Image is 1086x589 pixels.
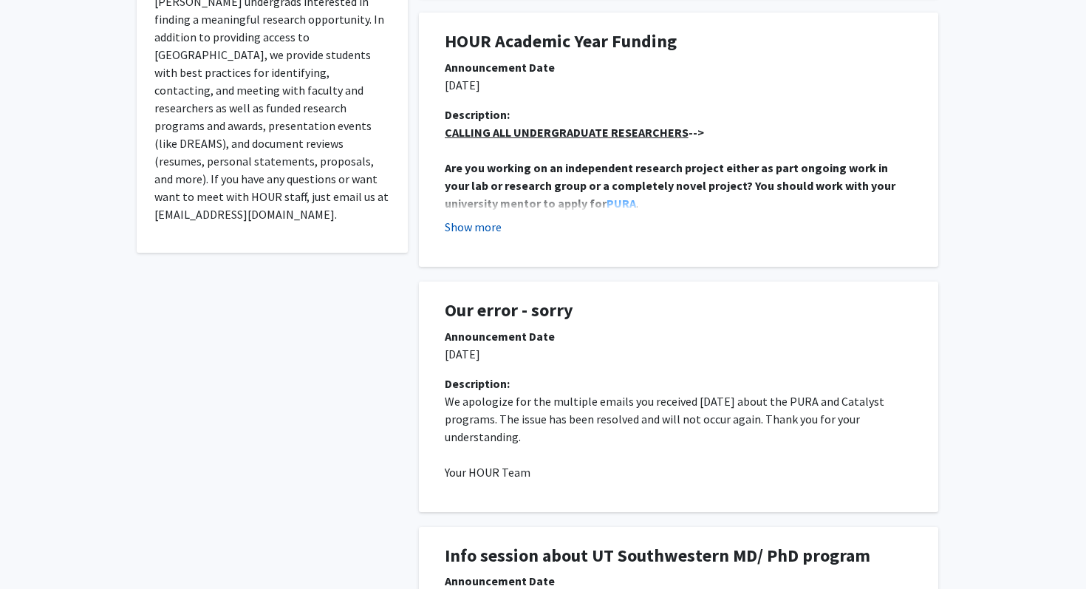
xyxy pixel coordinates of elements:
[445,375,912,392] div: Description:
[11,522,63,578] iframe: Chat
[445,159,912,212] p: .
[445,58,912,76] div: Announcement Date
[445,392,912,446] p: We apologize for the multiple emails you received [DATE] about the PURA and Catalyst programs. Th...
[445,106,912,123] div: Description:
[445,345,912,363] p: [DATE]
[445,125,689,140] u: CALLING ALL UNDERGRADUATE RESEARCHERS
[445,327,912,345] div: Announcement Date
[445,218,502,236] button: Show more
[445,545,912,567] h1: Info session about UT Southwestern MD/ PhD program
[445,31,912,52] h1: HOUR Academic Year Funding
[607,196,636,211] a: PURA
[445,76,912,94] p: [DATE]
[445,160,898,211] strong: Are you working on an independent research project either as part ongoing work in your lab or res...
[445,463,912,481] p: Your HOUR Team
[445,300,912,321] h1: Our error - sorry
[445,125,704,140] strong: -->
